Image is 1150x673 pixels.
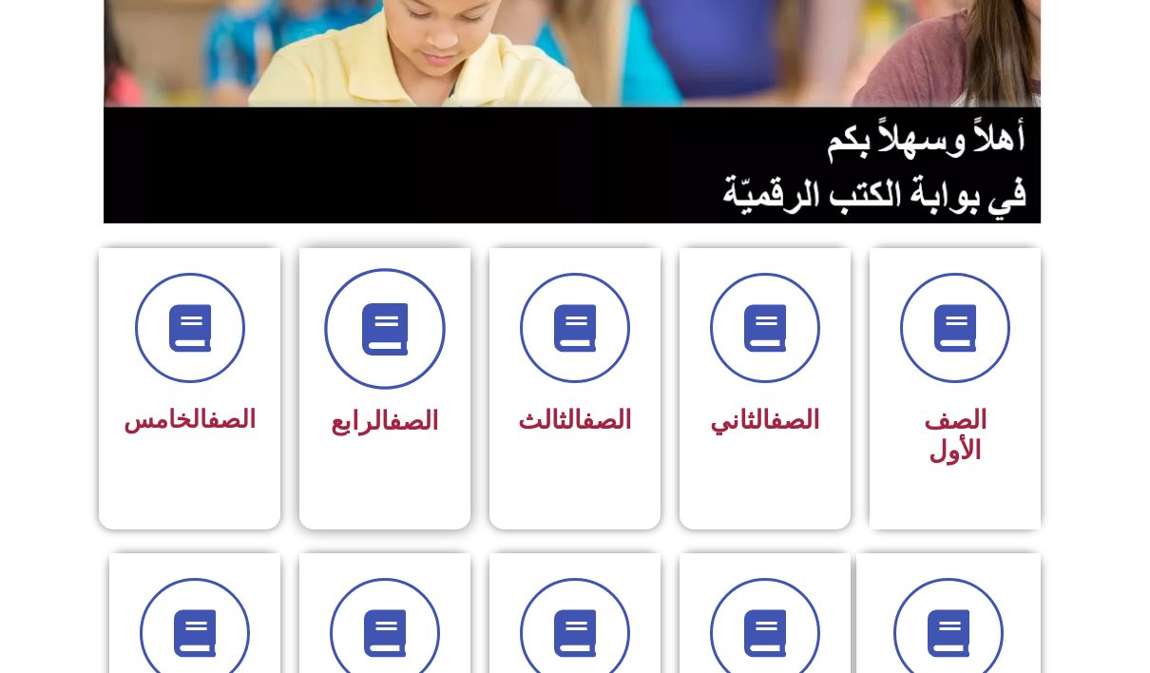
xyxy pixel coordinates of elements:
span: الثالث [518,405,632,435]
span: الثاني [710,405,820,435]
span: الرابع [331,406,439,436]
span: الخامس [124,405,256,433]
span: الصف الأول [924,405,987,466]
a: الصف [389,406,439,436]
a: الصف [582,405,632,435]
a: الصف [770,405,820,435]
a: الصف [207,405,256,433]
